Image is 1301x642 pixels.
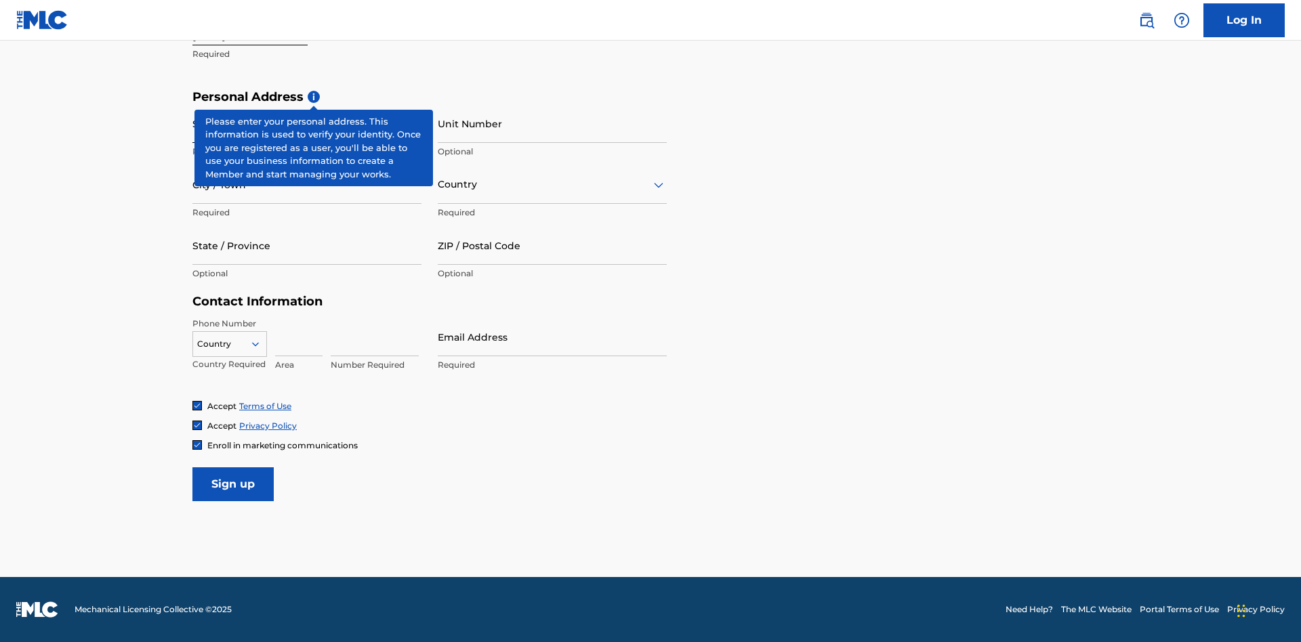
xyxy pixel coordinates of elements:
[1174,12,1190,28] img: help
[192,358,267,370] p: Country Required
[207,440,358,450] span: Enroll in marketing communications
[1061,603,1132,616] a: The MLC Website
[192,467,274,501] input: Sign up
[192,294,667,309] h5: Contact Information
[438,267,667,280] p: Optional
[75,603,232,616] span: Mechanical Licensing Collective © 2025
[1227,603,1285,616] a: Privacy Policy
[192,267,421,280] p: Optional
[1138,12,1155,28] img: search
[192,207,421,219] p: Required
[16,601,58,618] img: logo
[192,146,421,158] p: Required
[1006,603,1053,616] a: Need Help?
[331,359,419,371] p: Number Required
[16,10,68,30] img: MLC Logo
[239,421,297,431] a: Privacy Policy
[239,401,291,411] a: Terms of Use
[275,359,323,371] p: Area
[192,48,421,60] p: Required
[1140,603,1219,616] a: Portal Terms of Use
[207,401,236,411] span: Accept
[438,207,667,219] p: Required
[438,146,667,158] p: Optional
[192,89,1109,105] h5: Personal Address
[1133,7,1160,34] a: Public Search
[193,421,201,429] img: checkbox
[1233,577,1301,642] iframe: Chat Widget
[1203,3,1285,37] a: Log In
[438,359,667,371] p: Required
[1237,591,1245,631] div: Drag
[207,421,236,431] span: Accept
[308,91,320,103] span: i
[193,441,201,449] img: checkbox
[193,402,201,410] img: checkbox
[1168,7,1195,34] div: Help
